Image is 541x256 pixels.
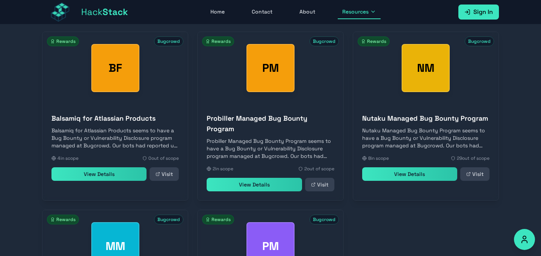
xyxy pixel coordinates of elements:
[304,166,334,172] span: 2 out of scope
[91,44,139,92] div: Balsamiq for Atlassian Products
[338,5,381,19] button: Resources
[247,5,277,19] a: Contact
[51,127,179,149] p: Balsamiq for Atlassian Products seems to have a Bug Bounty or Vulnerability Disclosure program ma...
[465,36,494,46] span: Bugcrowd
[148,155,179,161] span: 0 out of scope
[457,155,490,161] span: 29 out of scope
[402,44,450,92] div: Nutaku Managed Bug Bounty Program
[206,5,229,19] a: Home
[305,178,334,191] a: Visit
[81,6,128,18] span: Hack
[154,215,183,224] span: Bugcrowd
[207,113,334,134] h3: Probiller Managed Bug Bounty Program
[458,5,499,20] a: Sign In
[207,137,334,160] p: Probiller Managed Bug Bounty Program seems to have a Bug Bounty or Vulnerability Disclosure progr...
[362,113,490,124] h3: Nutaku Managed Bug Bounty Program
[51,113,179,124] h3: Balsamiq for Atlassian Products
[514,229,535,250] button: Accessibility Options
[310,36,339,46] span: Bugcrowd
[51,167,147,181] a: View Details
[310,215,339,224] span: Bugcrowd
[202,36,234,46] span: Rewards
[207,178,302,191] a: View Details
[213,166,233,172] span: 2 in scope
[57,155,79,161] span: 4 in scope
[47,215,79,224] span: Rewards
[295,5,320,19] a: About
[362,167,457,181] a: View Details
[150,167,179,181] a: Visit
[47,36,79,46] span: Rewards
[103,6,128,18] span: Stack
[368,155,389,161] span: 8 in scope
[460,167,490,181] a: Visit
[358,36,390,46] span: Rewards
[202,215,234,224] span: Rewards
[362,127,490,149] p: Nutaku Managed Bug Bounty Program seems to have a Bug Bounty or Vulnerability Disclosure program ...
[342,8,369,15] span: Resources
[473,8,493,17] span: Sign In
[246,44,295,92] div: Probiller Managed Bug Bounty Program
[154,36,183,46] span: Bugcrowd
